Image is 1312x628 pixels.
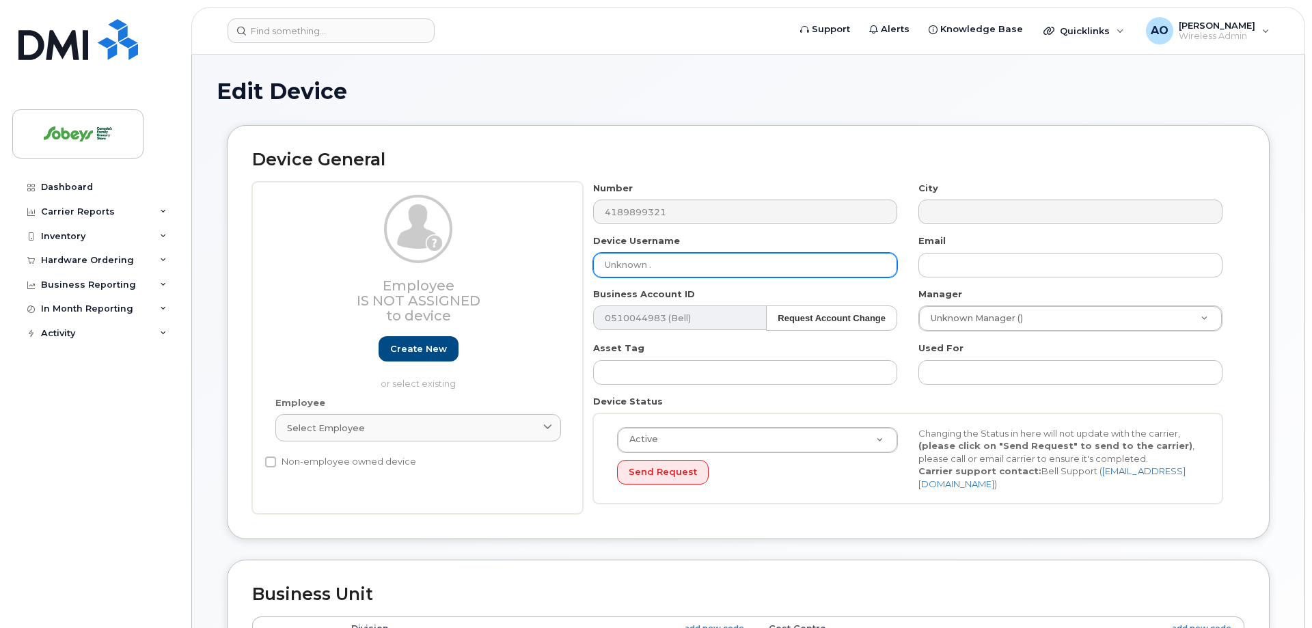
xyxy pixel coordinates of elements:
span: Unknown Manager () [922,312,1023,325]
input: Non-employee owned device [265,456,276,467]
h2: Device General [252,150,1244,169]
label: City [918,182,938,195]
label: Device Username [593,234,680,247]
a: Unknown Manager () [919,306,1222,331]
strong: Carrier support contact: [918,465,1041,476]
h1: Edit Device [217,79,1280,103]
a: Create new [379,336,459,361]
label: Used For [918,342,963,355]
a: Active [618,428,897,452]
a: Select employee [275,414,561,441]
label: Email [918,234,946,247]
a: [EMAIL_ADDRESS][DOMAIN_NAME] [918,465,1186,489]
label: Employee [275,396,325,409]
span: to device [386,308,451,324]
span: Is not assigned [357,292,480,309]
strong: Request Account Change [778,313,886,323]
button: Request Account Change [766,305,897,331]
label: Business Account ID [593,288,695,301]
h2: Business Unit [252,585,1244,604]
span: Active [621,433,658,446]
strong: (please click on "Send Request" to send to the carrier) [918,440,1192,451]
div: Changing the Status in here will not update with the carrier, , please call or email carrier to e... [908,427,1209,491]
label: Manager [918,288,962,301]
label: Asset Tag [593,342,644,355]
h3: Employee [275,278,561,323]
label: Device Status [593,395,663,408]
label: Number [593,182,633,195]
p: or select existing [275,377,561,390]
span: Select employee [287,422,365,435]
button: Send Request [617,460,709,485]
label: Non-employee owned device [265,454,416,470]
